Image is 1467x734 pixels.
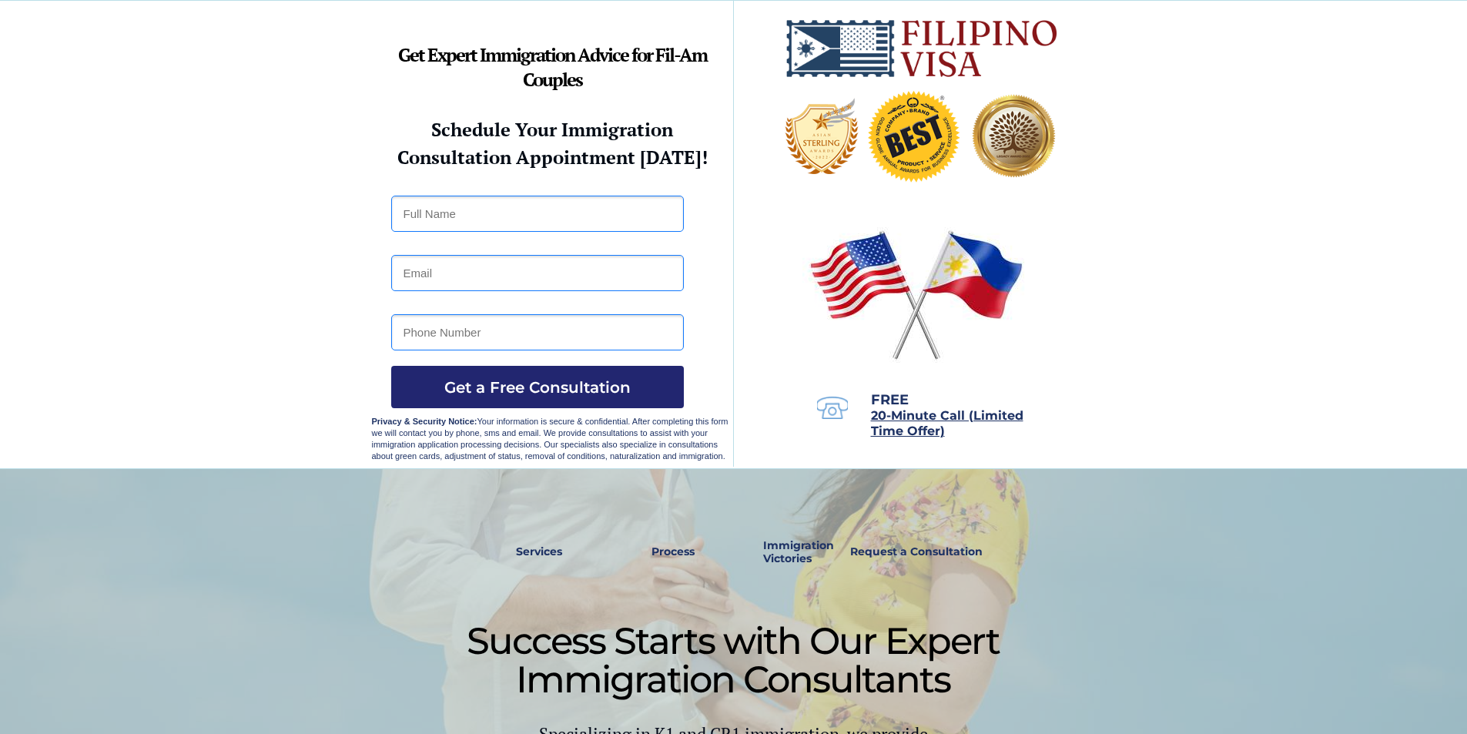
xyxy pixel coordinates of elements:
input: Email [391,255,684,291]
span: 20-Minute Call (Limited Time Offer) [871,408,1023,438]
button: Get a Free Consultation [391,366,684,408]
span: Get a Free Consultation [391,378,684,397]
input: Phone Number [391,314,684,350]
strong: Immigration Victories [763,538,834,565]
strong: Privacy & Security Notice: [372,417,477,426]
strong: Get Expert Immigration Advice for Fil-Am Couples [398,42,707,92]
strong: Schedule Your Immigration [431,117,673,142]
strong: Request a Consultation [850,545,983,558]
a: Services [506,535,573,570]
span: FREE [871,391,909,408]
a: Request a Consultation [843,535,990,570]
strong: Process [651,545,695,558]
a: Process [644,535,702,570]
strong: Services [516,545,562,558]
input: Full Name [391,196,684,232]
a: 20-Minute Call (Limited Time Offer) [871,410,1023,437]
span: Your information is secure & confidential. After completing this form we will contact you by phon... [372,417,728,461]
a: Immigration Victories [757,535,809,570]
span: Success Starts with Our Expert Immigration Consultants [467,618,1000,702]
strong: Consultation Appointment [DATE]! [397,145,708,169]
